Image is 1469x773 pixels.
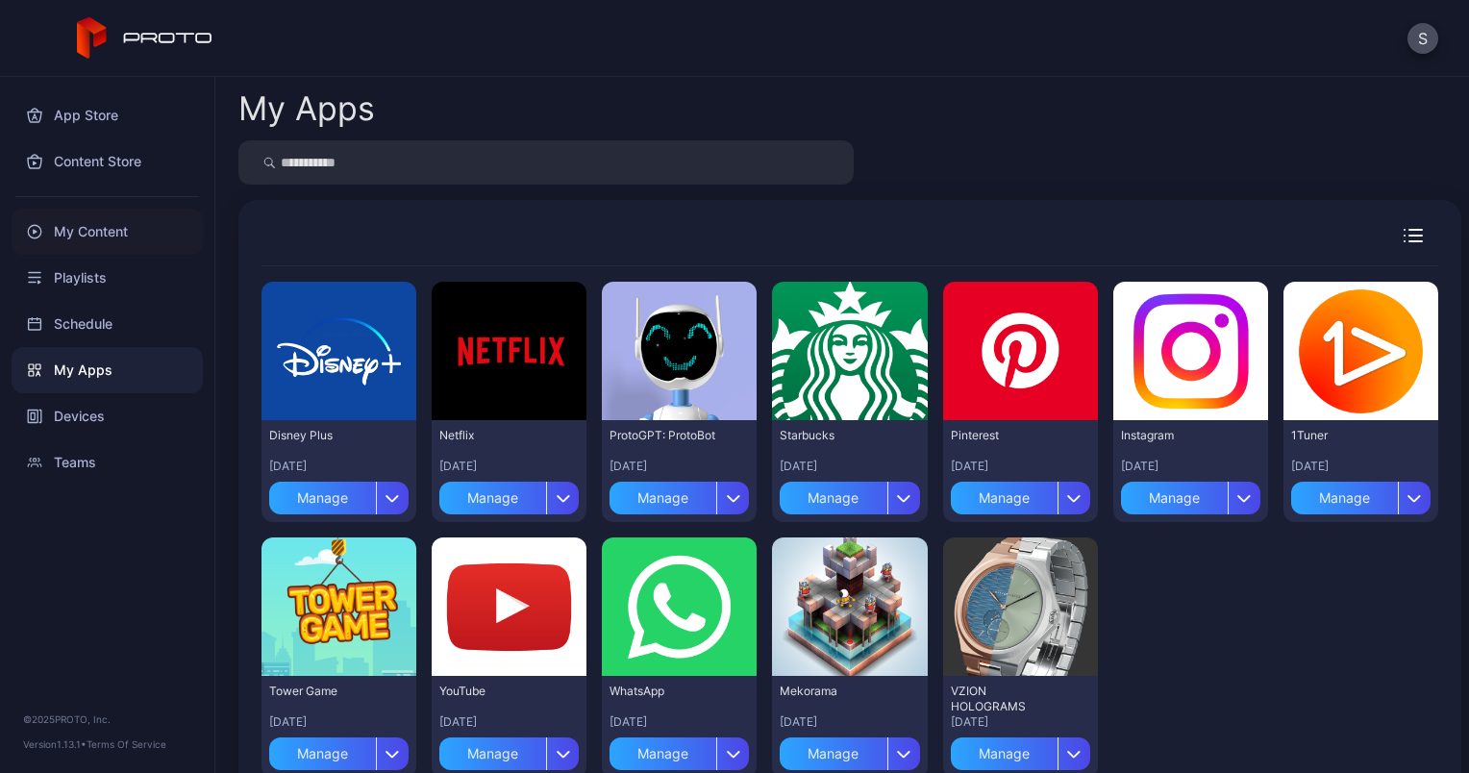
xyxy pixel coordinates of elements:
[610,428,715,443] div: ProtoGPT: ProtoBot
[23,738,87,750] span: Version 1.13.1 •
[439,482,546,514] div: Manage
[951,737,1058,770] div: Manage
[780,482,886,514] div: Manage
[12,209,203,255] a: My Content
[780,714,919,730] div: [DATE]
[951,714,1090,730] div: [DATE]
[1291,474,1431,514] button: Manage
[87,738,166,750] a: Terms Of Service
[951,459,1090,474] div: [DATE]
[269,459,409,474] div: [DATE]
[12,138,203,185] a: Content Store
[439,737,546,770] div: Manage
[269,428,375,443] div: Disney Plus
[951,684,1057,714] div: VZION HOLOGRAMS
[610,459,749,474] div: [DATE]
[1121,459,1260,474] div: [DATE]
[1121,474,1260,514] button: Manage
[439,474,579,514] button: Manage
[269,714,409,730] div: [DATE]
[238,92,375,125] div: My Apps
[780,730,919,770] button: Manage
[780,684,885,699] div: Mekorama
[439,428,545,443] div: Netflix
[269,737,376,770] div: Manage
[23,711,191,727] div: © 2025 PROTO, Inc.
[610,684,715,699] div: WhatsApp
[439,730,579,770] button: Manage
[1291,482,1398,514] div: Manage
[12,393,203,439] a: Devices
[780,737,886,770] div: Manage
[269,730,409,770] button: Manage
[12,439,203,486] a: Teams
[951,730,1090,770] button: Manage
[269,684,375,699] div: Tower Game
[1407,23,1438,54] button: S
[439,714,579,730] div: [DATE]
[610,737,716,770] div: Manage
[610,730,749,770] button: Manage
[610,482,716,514] div: Manage
[12,92,203,138] a: App Store
[269,482,376,514] div: Manage
[12,255,203,301] a: Playlists
[1121,482,1228,514] div: Manage
[439,684,545,699] div: YouTube
[610,714,749,730] div: [DATE]
[951,474,1090,514] button: Manage
[439,459,579,474] div: [DATE]
[1291,428,1397,443] div: 1Tuner
[610,474,749,514] button: Manage
[1291,459,1431,474] div: [DATE]
[951,428,1057,443] div: Pinterest
[269,474,409,514] button: Manage
[1121,428,1227,443] div: Instagram
[12,347,203,393] a: My Apps
[951,482,1058,514] div: Manage
[780,428,885,443] div: Starbucks
[780,474,919,514] button: Manage
[780,459,919,474] div: [DATE]
[12,301,203,347] a: Schedule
